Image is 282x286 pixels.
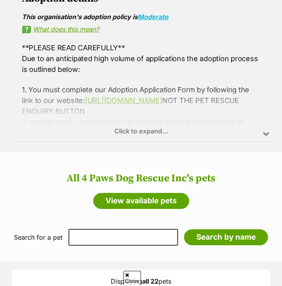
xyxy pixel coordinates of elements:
strong: all 22 [142,277,159,285]
span: Displaying pets [111,277,171,285]
label: Search for a pet [14,234,63,241]
input: Search by name [184,229,268,245]
a: Moderate [138,13,168,21]
p: **PLEASE READ CAREFULLY** Due to an anticipated high volume of applications the adoption process ... [22,42,260,75]
a: What does this mean? [22,26,260,33]
div: Click to expand... [10,79,272,142]
a: View available pets [93,193,189,209]
div: This organisation's adoption policy is [22,13,260,20]
span: Close [123,271,141,285]
h2: All 4 Paws Dog Rescue Inc's pets [8,173,274,185]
